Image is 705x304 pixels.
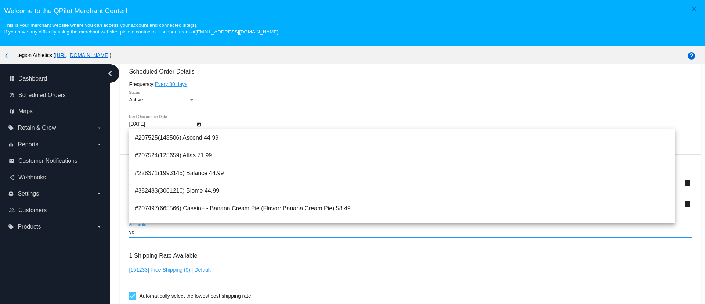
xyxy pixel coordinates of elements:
span: Customers [18,207,47,214]
a: [151233] Free Shipping (0) | Default [129,267,210,273]
small: This is your merchant website where you can access your account and connected site(s). If you hav... [4,22,278,35]
i: local_offer [8,125,14,131]
h3: Scheduled Order Details [129,68,692,75]
span: #521481(4323723) Casein+ - Chocolate Peanut Butter (Flavor: Chocolate Peanut Butter) 58.49 [135,217,669,235]
a: share Webhooks [9,172,102,183]
span: #228371(1993145) Balance 44.99 [135,164,669,182]
mat-icon: help [687,51,696,60]
span: #207524(125659) Atlas 71.99 [135,147,669,164]
mat-icon: arrow_back [3,51,12,60]
span: Legion Athletics ( ) [16,52,111,58]
a: email Customer Notifications [9,155,102,167]
i: arrow_drop_down [96,224,102,230]
span: #382483(3061210) Biome 44.99 [135,182,669,200]
h3: Welcome to the QPilot Merchant Center! [4,7,701,15]
span: Scheduled Orders [18,92,66,99]
mat-select: Status [129,97,195,103]
span: Products [18,223,41,230]
i: settings [8,191,14,197]
a: dashboard Dashboard [9,73,102,85]
i: chevron_left [104,68,116,79]
i: dashboard [9,76,15,82]
span: Maps [18,108,33,115]
span: Automatically select the lowest cost shipping rate [139,292,251,300]
mat-icon: close [690,4,698,13]
span: Settings [18,190,39,197]
i: local_offer [8,224,14,230]
a: Every 30 days [155,81,187,87]
span: Active [129,97,143,103]
a: [EMAIL_ADDRESS][DOMAIN_NAME] [195,29,278,35]
span: Customer Notifications [18,158,77,164]
span: Retain & Grow [18,125,56,131]
mat-icon: delete [683,179,692,187]
button: Open calendar [195,120,203,128]
a: map Maps [9,105,102,117]
span: Dashboard [18,75,47,82]
input: Add an item [129,229,692,235]
i: map [9,108,15,114]
i: update [9,92,15,98]
i: share [9,175,15,180]
i: people_outline [9,207,15,213]
a: update Scheduled Orders [9,89,102,101]
i: email [9,158,15,164]
span: #207497(665566) Casein+ - Banana Cream Pie (Flavor: Banana Cream Pie) 58.49 [135,200,669,217]
h3: 1 Shipping Rate Available [129,248,197,264]
span: Reports [18,141,38,148]
input: Next Occurrence Date [129,121,195,127]
div: Frequency: [129,81,692,87]
span: Webhooks [18,174,46,181]
span: #207525(148506) Ascend 44.99 [135,129,669,147]
mat-icon: delete [683,200,692,208]
a: [URL][DOMAIN_NAME] [55,52,110,58]
i: equalizer [8,142,14,147]
a: people_outline Customers [9,204,102,216]
i: arrow_drop_down [96,125,102,131]
i: arrow_drop_down [96,191,102,197]
i: arrow_drop_down [96,142,102,147]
